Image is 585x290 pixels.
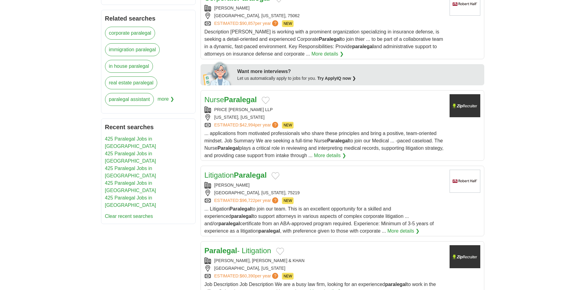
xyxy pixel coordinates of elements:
[205,265,445,272] div: [GEOGRAPHIC_DATA], [US_STATE]
[105,195,156,208] a: 425 Paralegal Jobs in [GEOGRAPHIC_DATA]
[205,206,434,234] span: ... Litigation to join our team. This is an excellent opportunity for a skilled and experienced t...
[205,257,445,264] div: [PERSON_NAME], [PERSON_NAME] & KHAN
[282,20,294,27] span: NEW
[205,13,445,19] div: [GEOGRAPHIC_DATA], [US_STATE], 75062
[205,114,445,121] div: [US_STATE], [US_STATE]
[214,20,280,27] a: ESTIMATED:$90,857per year?
[385,282,407,287] strong: paralegal
[205,106,445,113] div: PRICE [PERSON_NAME] LLP
[105,136,156,149] a: 425 Paralegal Jobs in [GEOGRAPHIC_DATA]
[214,183,250,188] a: [PERSON_NAME]
[105,14,192,23] h2: Related searches
[311,50,344,58] a: More details ❯
[105,76,158,89] a: real estate paralegal
[352,44,374,49] strong: paralegal
[317,76,356,81] a: Try ApplyIQ now ❯
[205,171,267,179] a: LitigationParalegal
[450,245,480,268] img: Company logo
[205,29,443,56] span: Description [PERSON_NAME] is working with a prominent organization specializing in insurance defe...
[272,20,278,26] span: ?
[234,171,267,179] strong: Paralegal
[229,206,251,211] strong: Paralegal
[105,93,154,106] a: paralegal assistant
[105,180,156,193] a: 425 Paralegal Jobs in [GEOGRAPHIC_DATA]
[105,122,192,132] h2: Recent searches
[105,60,153,73] a: in house paralegal
[105,43,160,56] a: immigration paralegal
[205,190,445,196] div: [GEOGRAPHIC_DATA], [US_STATE], 75219
[205,246,271,255] a: Paralegal- Litigation
[205,95,257,104] a: NurseParalegal
[450,94,480,117] img: Company logo
[450,170,480,193] img: Robert Half logo
[217,145,239,151] strong: Paralegal
[231,214,253,219] strong: paralegal
[327,138,349,143] strong: Paralegal
[259,228,280,234] strong: paralegal
[214,273,280,280] a: ESTIMATED:$60,390per year?
[105,151,156,164] a: 425 Paralegal Jobs in [GEOGRAPHIC_DATA]
[387,227,419,235] a: More details ❯
[240,198,255,203] span: $96,722
[262,97,270,104] button: Add to favorite jobs
[282,197,294,204] span: NEW
[282,273,294,280] span: NEW
[314,152,346,159] a: More details ❯
[214,122,280,129] a: ESTIMATED:$42,994per year?
[240,21,255,26] span: $90,857
[205,131,444,158] span: ... applications from motivated professionals who share these principles and bring a positive, te...
[105,166,156,178] a: 425 Paralegal Jobs in [GEOGRAPHIC_DATA]
[271,172,279,180] button: Add to favorite jobs
[237,75,481,82] div: Let us automatically apply to jobs for you.
[218,221,240,226] strong: paralegal
[203,61,233,85] img: apply-iq-scientist.png
[240,273,255,278] span: $60,390
[319,37,341,42] strong: Paralegal
[272,122,278,128] span: ?
[105,214,153,219] a: Clear recent searches
[272,273,278,279] span: ?
[240,122,255,127] span: $42,994
[276,248,284,255] button: Add to favorite jobs
[214,6,250,10] a: [PERSON_NAME]
[237,68,481,75] div: Want more interviews?
[282,122,294,129] span: NEW
[158,93,174,110] span: more ❯
[224,95,257,104] strong: Paralegal
[205,246,237,255] strong: Paralegal
[105,27,155,40] a: corporate paralegal
[272,197,278,203] span: ?
[214,197,280,204] a: ESTIMATED:$96,722per year?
